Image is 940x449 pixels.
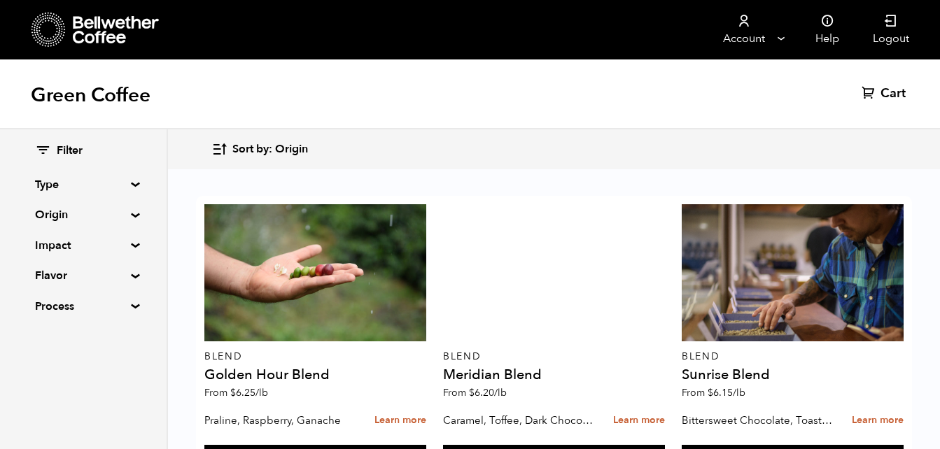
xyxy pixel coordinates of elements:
[57,143,83,159] span: Filter
[443,410,594,431] p: Caramel, Toffee, Dark Chocolate
[204,352,426,362] p: Blend
[374,406,426,436] a: Learn more
[613,406,665,436] a: Learn more
[230,386,236,399] span: $
[204,368,426,382] h4: Golden Hour Blend
[35,237,132,254] summary: Impact
[204,410,355,431] p: Praline, Raspberry, Ganache
[682,352,904,362] p: Blend
[35,298,132,315] summary: Process
[443,352,665,362] p: Blend
[852,406,904,436] a: Learn more
[469,386,475,399] span: $
[230,386,268,399] bdi: 6.25
[682,386,745,399] span: From
[733,386,745,399] span: /lb
[469,386,507,399] bdi: 6.20
[862,85,909,102] a: Cart
[35,206,132,223] summary: Origin
[881,85,906,102] span: Cart
[708,386,745,399] bdi: 6.15
[35,176,132,193] summary: Type
[204,386,268,399] span: From
[443,368,665,382] h4: Meridian Blend
[255,386,268,399] span: /lb
[494,386,507,399] span: /lb
[35,267,132,284] summary: Flavor
[443,386,507,399] span: From
[232,142,308,157] span: Sort by: Origin
[211,133,308,166] button: Sort by: Origin
[682,410,832,431] p: Bittersweet Chocolate, Toasted Marshmallow, Candied Orange, Praline
[708,386,713,399] span: $
[682,368,904,382] h4: Sunrise Blend
[31,83,150,108] h1: Green Coffee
